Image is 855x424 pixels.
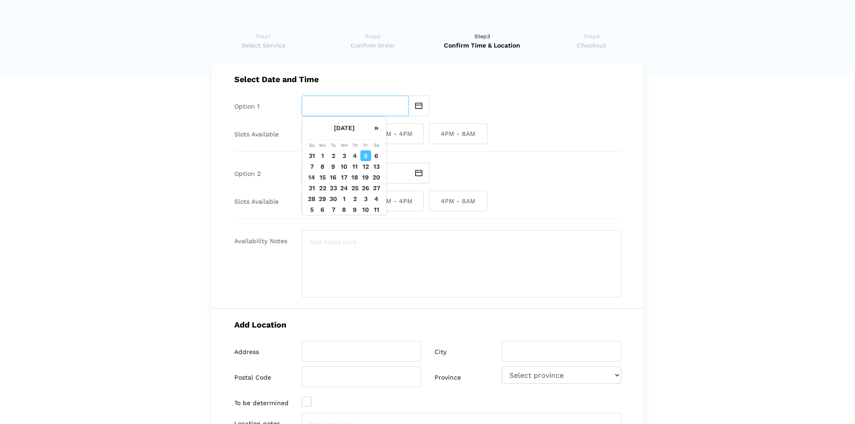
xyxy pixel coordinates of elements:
[371,140,382,150] th: Sa
[234,348,259,356] label: Address
[234,170,261,178] label: Option 2
[317,193,328,204] td: 29
[317,183,328,193] td: 22
[307,204,317,215] td: 5
[317,204,328,215] td: 6
[350,150,360,161] td: 4
[350,140,360,150] th: Th
[328,150,339,161] td: 2
[234,131,279,138] label: Slots Available
[360,204,371,215] td: 10
[234,399,289,407] label: To be determined
[317,172,328,183] td: 15
[360,161,371,172] td: 12
[434,348,447,356] label: City
[434,374,461,381] label: Province
[339,193,350,204] td: 1
[360,193,371,204] td: 3
[212,32,316,50] a: Step1
[321,41,425,50] span: Confirm Order
[234,103,259,110] label: Option 1
[317,140,328,150] th: Mo
[307,150,317,161] td: 31
[371,117,382,140] th: »
[212,41,316,50] span: Select Service
[234,374,271,381] label: Postal Code
[339,150,350,161] td: 3
[234,74,621,84] h5: Select Date and Time
[328,204,339,215] td: 7
[360,172,371,183] td: 19
[365,191,424,211] span: 12PM - 4PM
[328,140,339,150] th: Tu
[371,161,382,172] td: 13
[360,140,371,150] th: Fr
[430,32,534,50] a: Step3
[371,204,382,215] td: 11
[339,140,350,150] th: We
[339,172,350,183] td: 17
[328,161,339,172] td: 9
[371,193,382,204] td: 4
[371,172,382,183] td: 20
[339,204,350,215] td: 8
[429,123,487,144] span: 4PM - 8AM
[350,204,360,215] td: 9
[429,191,487,211] span: 4PM - 8AM
[430,41,534,50] span: Confirm Time & Location
[350,193,360,204] td: 2
[317,150,328,161] td: 1
[321,32,425,50] a: Step2
[234,198,279,205] label: Slots Available
[360,183,371,193] td: 26
[339,161,350,172] td: 10
[307,183,317,193] td: 21
[307,140,317,150] th: Su
[540,41,644,50] span: Checkout
[371,150,382,161] td: 6
[540,32,644,50] a: Step4
[234,237,287,245] label: Availability Notes
[234,320,621,329] h5: Add Location
[350,183,360,193] td: 25
[307,193,317,204] td: 28
[307,172,317,183] td: 14
[317,117,371,140] th: [DATE]
[360,150,371,161] td: 5
[339,183,350,193] td: 24
[317,161,328,172] td: 8
[365,123,424,144] span: 12PM - 4PM
[350,161,360,172] td: 11
[328,172,339,183] td: 16
[307,161,317,172] td: 7
[371,183,382,193] td: 27
[328,193,339,204] td: 30
[350,172,360,183] td: 18
[328,183,339,193] td: 23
